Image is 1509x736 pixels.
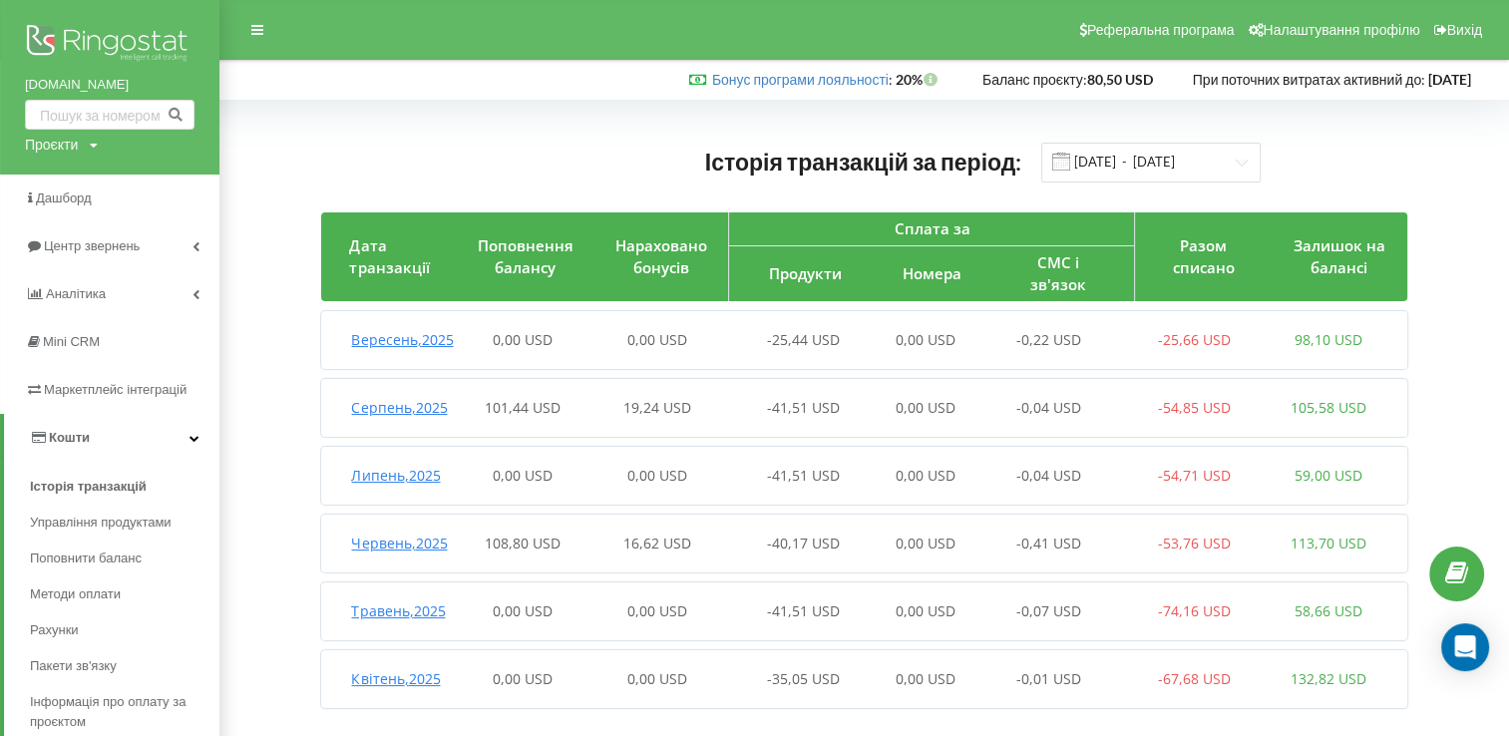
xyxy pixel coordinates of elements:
span: 0,00 USD [493,330,553,349]
span: -41,51 USD [767,601,840,620]
span: Нараховано бонусів [614,235,706,276]
span: Номера [903,263,961,283]
span: Червень , 2025 [351,534,447,552]
span: 59,00 USD [1295,466,1362,485]
span: Разом списано [1172,235,1234,276]
span: -0,22 USD [1015,330,1080,349]
span: : [712,71,893,88]
a: Кошти [4,414,219,462]
span: Продукти [769,263,842,283]
span: 0,00 USD [896,330,955,349]
span: Поповнення балансу [477,235,572,276]
span: 0,00 USD [493,601,553,620]
span: Налаштування профілю [1263,22,1419,38]
span: Аналiтика [46,286,106,301]
a: Рахунки [30,612,219,648]
span: -41,51 USD [767,398,840,417]
span: 58,66 USD [1295,601,1362,620]
span: Дашборд [36,190,92,205]
span: Методи оплати [30,584,121,604]
span: Сплата за [894,218,969,238]
div: Open Intercom Messenger [1441,623,1489,671]
a: Історія транзакцій [30,469,219,505]
span: 0,00 USD [896,534,955,552]
span: Липень , 2025 [351,466,440,485]
strong: 20% [896,71,943,88]
a: Бонус програми лояльності [712,71,889,88]
span: -41,51 USD [767,466,840,485]
span: -0,04 USD [1015,398,1080,417]
span: -67,68 USD [1158,669,1231,688]
span: -53,76 USD [1158,534,1231,552]
span: -25,44 USD [767,330,840,349]
span: 0,00 USD [493,669,553,688]
span: Травень , 2025 [351,601,445,620]
span: 105,58 USD [1291,398,1366,417]
span: Дата транзакції [349,235,429,276]
span: Реферальна програма [1087,22,1235,38]
span: 16,62 USD [623,534,691,552]
span: 0,00 USD [896,669,955,688]
div: Проєкти [25,135,78,155]
a: Управління продуктами [30,505,219,541]
span: 101,44 USD [485,398,561,417]
span: 108,80 USD [485,534,561,552]
span: -0,01 USD [1015,669,1080,688]
span: 98,10 USD [1295,330,1362,349]
span: Серпень , 2025 [351,398,447,417]
span: -74,16 USD [1158,601,1231,620]
span: -25,66 USD [1158,330,1231,349]
span: Кошти [49,430,90,445]
strong: 80,50 USD [1087,71,1153,88]
span: -54,85 USD [1158,398,1231,417]
span: 0,00 USD [896,601,955,620]
a: Поповнити баланс [30,541,219,576]
span: 113,70 USD [1291,534,1366,552]
span: -0,07 USD [1015,601,1080,620]
span: -0,04 USD [1015,466,1080,485]
span: -35,05 USD [767,669,840,688]
span: Вихід [1447,22,1482,38]
img: Ringostat logo [25,20,194,70]
span: -40,17 USD [767,534,840,552]
span: Квітень , 2025 [351,669,440,688]
span: Історія транзакцій [30,477,147,497]
span: 0,00 USD [627,330,687,349]
span: Баланс проєкту: [982,71,1087,88]
span: 19,24 USD [623,398,691,417]
span: 0,00 USD [627,466,687,485]
span: Вересень , 2025 [351,330,453,349]
span: Поповнити баланс [30,549,142,568]
span: 0,00 USD [627,601,687,620]
span: Залишок на балансі [1293,235,1384,276]
span: Центр звернень [44,238,140,253]
span: Рахунки [30,620,79,640]
span: При поточних витратах активний до: [1193,71,1425,88]
span: Управління продуктами [30,513,172,533]
span: Інформація про оплату за проєктом [30,692,209,732]
span: 132,82 USD [1291,669,1366,688]
span: Пакети зв'язку [30,656,117,676]
span: Mini CRM [43,334,100,349]
a: [DOMAIN_NAME] [25,75,194,95]
span: -0,41 USD [1015,534,1080,552]
span: -54,71 USD [1158,466,1231,485]
span: 0,00 USD [896,466,955,485]
span: Історія транзакцій за період: [705,148,1022,176]
span: 0,00 USD [627,669,687,688]
span: Маркетплейс інтеграцій [44,382,187,397]
a: Методи оплати [30,576,219,612]
span: 0,00 USD [493,466,553,485]
span: 0,00 USD [896,398,955,417]
a: Пакети зв'язку [30,648,219,684]
input: Пошук за номером [25,100,194,130]
strong: [DATE] [1428,71,1471,88]
span: СМС і зв'язок [1030,252,1086,293]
